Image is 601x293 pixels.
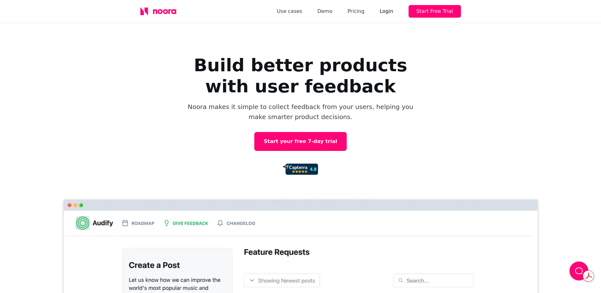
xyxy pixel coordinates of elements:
[569,261,588,280] button: Load Chat
[254,132,346,151] a: Start your free 7-day trial
[317,7,333,16] a: Demo
[277,7,302,16] a: Use cases
[409,5,461,18] button: Start Free Trial
[174,55,427,97] h1: Build better products with user feedback
[187,102,414,122] p: Noora makes it simple to collect feedback from your users, helping you make smarter product decis...
[347,7,364,16] a: Pricing
[283,164,318,175] img: 92d72d4f0927c2c8b0462b8c7b01ca97.png
[380,7,393,16] div: Login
